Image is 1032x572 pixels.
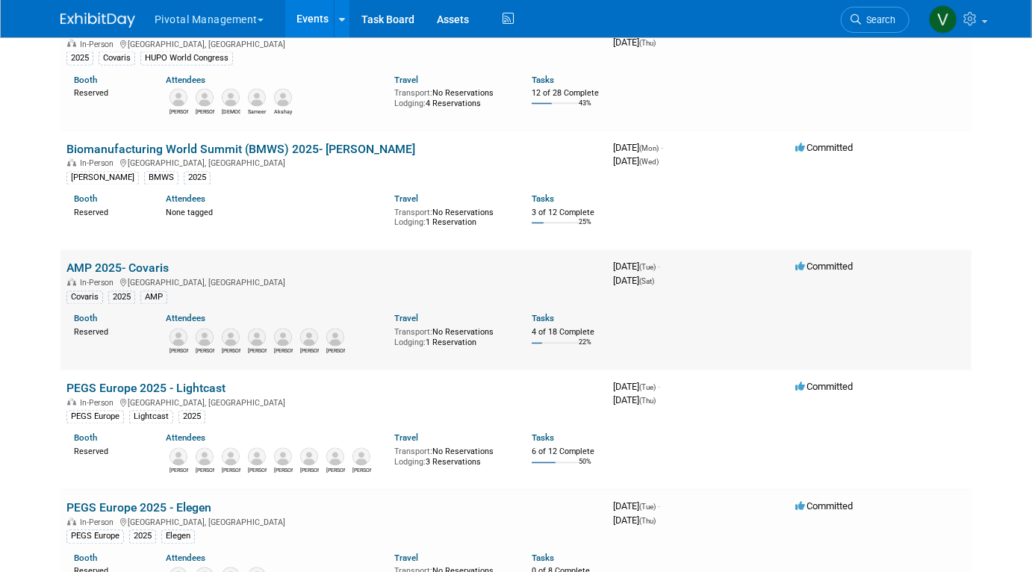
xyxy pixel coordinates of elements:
[222,329,240,346] img: Gabriel Lipof
[248,466,267,475] div: Simon Margerison
[196,89,214,107] img: Patricia Daggett
[613,382,660,393] span: [DATE]
[613,276,654,287] span: [DATE]
[639,264,656,272] span: (Tue)
[67,279,76,286] img: In-Person Event
[66,501,211,515] a: PEGS Europe 2025 - Elegen
[80,40,118,49] span: In-Person
[66,291,103,305] div: Covaris
[394,85,509,108] div: No Reservations 4 Reservations
[394,553,418,564] a: Travel
[639,144,659,152] span: (Mon)
[66,411,124,424] div: PEGS Europe
[639,384,656,392] span: (Tue)
[613,37,656,48] span: [DATE]
[274,329,292,346] img: Jared Hoffman
[658,261,660,273] span: -
[74,85,143,99] div: Reserved
[394,218,426,228] span: Lodging:
[184,172,211,185] div: 2025
[166,314,205,324] a: Attendees
[166,75,205,85] a: Attendees
[861,14,895,25] span: Search
[196,107,214,116] div: Patricia Daggett
[394,444,509,467] div: No Reservations 3 Reservations
[66,276,601,288] div: [GEOGRAPHIC_DATA], [GEOGRAPHIC_DATA]
[166,194,205,205] a: Attendees
[613,142,663,153] span: [DATE]
[67,159,76,167] img: In-Person Event
[170,448,187,466] img: Paul Steinberg
[248,346,267,355] div: Robert Riegelhaupt
[579,219,591,239] td: 25%
[394,328,432,338] span: Transport:
[248,89,266,107] img: Sameer Vasantgadkar
[74,553,97,564] a: Booth
[795,261,853,273] span: Committed
[222,466,240,475] div: Paul Wylie
[74,314,97,324] a: Booth
[74,194,97,205] a: Booth
[579,339,591,359] td: 22%
[639,158,659,167] span: (Wed)
[394,99,426,108] span: Lodging:
[60,13,135,28] img: ExhibitDay
[66,530,124,544] div: PEGS Europe
[532,433,554,444] a: Tasks
[170,107,188,116] div: Rob Brown
[532,194,554,205] a: Tasks
[394,208,432,218] span: Transport:
[248,329,266,346] img: Robert Riegelhaupt
[74,75,97,85] a: Booth
[99,52,135,65] div: Covaris
[166,205,384,219] div: None tagged
[74,325,143,338] div: Reserved
[532,88,601,99] div: 12 of 28 Complete
[80,518,118,528] span: In-Person
[222,346,240,355] div: Gabriel Lipof
[74,444,143,458] div: Reserved
[352,448,370,466] img: Jonathan Didier
[274,448,292,466] img: Marco Woldt
[300,346,319,355] div: David Dow
[161,530,195,544] div: Elegen
[66,142,415,156] a: Biomanufacturing World Summit (BMWS) 2025- [PERSON_NAME]
[613,501,660,512] span: [DATE]
[67,40,76,47] img: In-Person Event
[140,291,167,305] div: AMP
[222,448,240,466] img: Paul Wylie
[66,397,601,408] div: [GEOGRAPHIC_DATA], [GEOGRAPHIC_DATA]
[274,89,292,107] img: Akshay Dhingra
[639,397,656,405] span: (Thu)
[74,205,143,219] div: Reserved
[196,466,214,475] div: Carrie Maynard
[300,466,319,475] div: Scott Brouilette
[140,52,233,65] div: HUPO World Congress
[352,466,371,475] div: Jonathan Didier
[66,37,601,49] div: [GEOGRAPHIC_DATA], [GEOGRAPHIC_DATA]
[196,448,214,466] img: Carrie Maynard
[67,518,76,526] img: In-Person Event
[532,328,601,338] div: 4 of 18 Complete
[178,411,205,424] div: 2025
[170,89,187,107] img: Rob Brown
[394,314,418,324] a: Travel
[658,501,660,512] span: -
[66,382,226,396] a: PEGS Europe 2025 - Lightcast
[74,433,97,444] a: Booth
[394,75,418,85] a: Travel
[394,325,509,348] div: No Reservations 1 Reservation
[222,89,240,107] img: Debadeep (Deb) Bhattacharyya, Ph.D.
[532,553,554,564] a: Tasks
[129,411,173,424] div: Lightcast
[248,107,267,116] div: Sameer Vasantgadkar
[129,530,156,544] div: 2025
[532,208,601,219] div: 3 of 12 Complete
[170,329,187,346] img: Eugenio Daviso, Ph.D.
[196,329,214,346] img: Kris Amirault
[613,261,660,273] span: [DATE]
[66,157,601,169] div: [GEOGRAPHIC_DATA], [GEOGRAPHIC_DATA]
[639,517,656,526] span: (Thu)
[394,194,418,205] a: Travel
[532,447,601,458] div: 6 of 12 Complete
